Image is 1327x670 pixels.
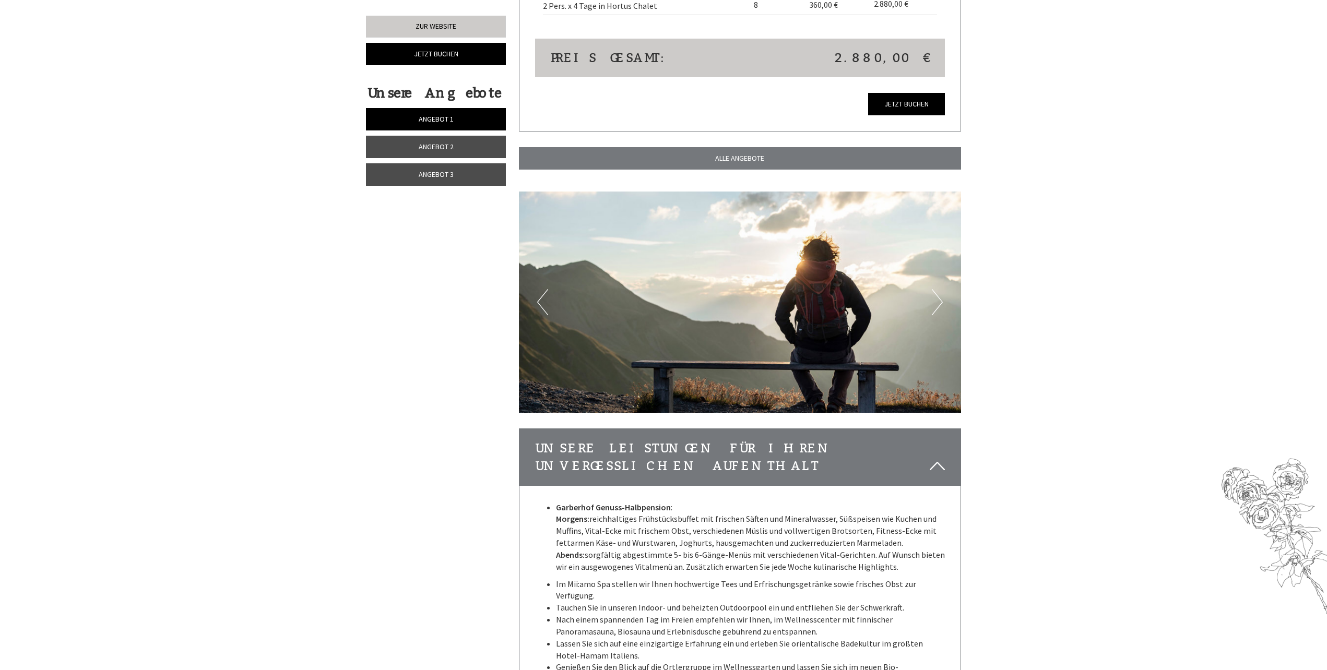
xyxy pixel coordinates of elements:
div: Unsere Angebote [366,83,503,103]
button: Previous [537,289,548,315]
a: Zur Website [366,16,506,38]
button: Next [932,289,943,315]
strong: Abends: [556,549,585,560]
span: 2.880,00 € [835,49,929,67]
a: Jetzt buchen [868,93,945,115]
span: Angebot 2 [419,142,454,151]
p: : reichhaltiges Frühstücksbuffet mit frischen Säften und Mineralwasser, Süßspeisen wie Kuchen und... [556,501,945,573]
div: Preis gesamt: [543,49,740,67]
div: Unsere Leistungen für Ihren unvergesslichen Aufenthalt [519,429,961,486]
li: Im Mii:amo Spa stellen wir Ihnen hochwertige Tees und Erfrischungsgetränke sowie frisches Obst zu... [556,578,945,602]
span: Angebot 1 [419,114,454,124]
li: Nach einem spannenden Tag im Freien empfehlen wir Ihnen, im Wellnesscenter mit finnischer Panoram... [556,614,945,638]
li: Lassen Sie sich auf eine einzigartige Erfahrung ein und erleben Sie orientalische Badekultur im g... [556,638,945,662]
li: Tauchen Sie in unseren Indoor- und beheizten Outdoorpool ein und entfliehen Sie der Schwerkraft. [556,602,945,614]
span: Angebot 3 [419,170,454,179]
strong: Garberhof Genuss-Halbpension [556,502,671,512]
a: ALLE ANGEBOTE [519,147,962,170]
a: Jetzt buchen [366,43,506,65]
strong: Morgens: [556,513,589,524]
